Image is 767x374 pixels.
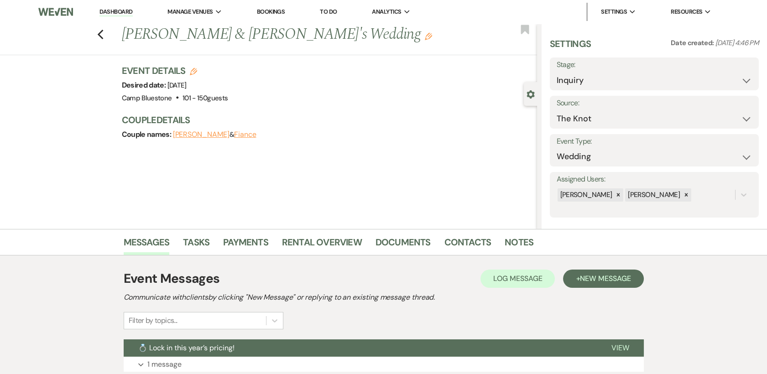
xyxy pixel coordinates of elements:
span: & [173,130,256,139]
h2: Communicate with clients by clicking "New Message" or replying to an existing message thread. [124,292,644,303]
a: Payments [223,235,268,255]
span: Log Message [493,274,542,283]
span: [DATE] [167,81,187,90]
button: 1 message [124,357,644,372]
button: Fiance [234,131,256,138]
a: Tasks [183,235,209,255]
a: To Do [320,8,337,16]
span: New Message [580,274,631,283]
label: Event Type: [557,135,752,148]
a: Dashboard [99,8,132,16]
span: [DATE] 4:46 PM [715,38,759,47]
button: 💍 Lock in this year’s pricing! [124,339,597,357]
span: Settings [601,7,627,16]
p: 1 message [147,358,182,370]
span: Analytics [372,7,401,16]
button: [PERSON_NAME] [173,131,230,138]
span: Manage Venues [167,7,213,16]
span: View [611,343,629,353]
button: Close lead details [527,89,535,98]
span: 101 - 150 guests [183,93,228,103]
div: [PERSON_NAME] [625,188,681,202]
span: Resources [671,7,702,16]
span: Camp Bluestone [122,93,172,103]
h3: Event Details [122,64,228,77]
label: Stage: [557,58,752,72]
button: View [597,339,644,357]
label: Assigned Users: [557,173,752,186]
button: Log Message [480,270,555,288]
span: 💍 Lock in this year’s pricing! [138,343,235,353]
h3: Settings [550,37,591,57]
div: [PERSON_NAME] [558,188,614,202]
a: Messages [124,235,170,255]
span: Date created: [671,38,715,47]
img: Weven Logo [38,2,73,21]
a: Contacts [444,235,491,255]
button: +New Message [563,270,643,288]
span: Couple names: [122,130,173,139]
button: Edit [425,32,432,40]
a: Rental Overview [282,235,362,255]
h3: Couple Details [122,114,528,126]
h1: [PERSON_NAME] & [PERSON_NAME]'s Wedding [122,24,450,46]
div: Filter by topics... [129,315,177,326]
span: Desired date: [122,80,167,90]
a: Bookings [257,8,285,16]
a: Notes [505,235,533,255]
a: Documents [376,235,431,255]
h1: Event Messages [124,269,220,288]
label: Source: [557,97,752,110]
